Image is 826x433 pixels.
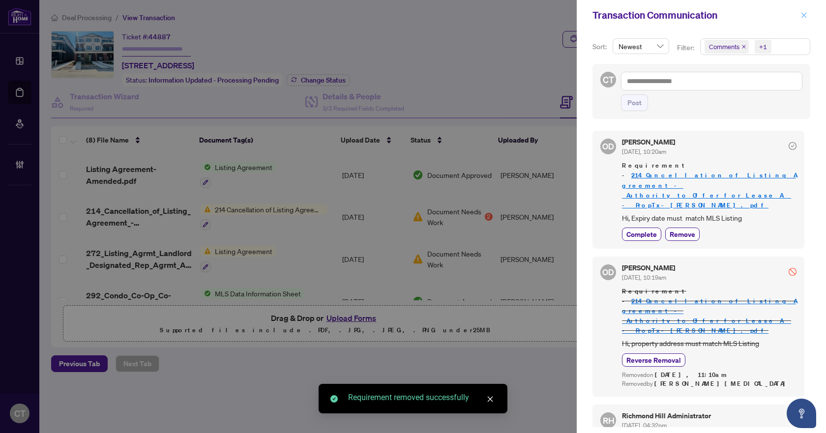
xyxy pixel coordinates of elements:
span: [DATE], 04:32pm [622,422,667,429]
p: Filter: [677,42,696,53]
span: close [487,396,494,403]
span: close [800,12,807,19]
span: Requirement - [622,287,796,336]
span: OD [602,266,614,279]
span: [DATE], 11:10am [655,371,728,379]
span: Hi, Expiry date must match MLS Listing [622,212,796,224]
span: close [741,44,746,49]
span: Comments [709,42,739,52]
span: check-circle [330,395,338,403]
button: Open asap [787,399,816,428]
h5: [PERSON_NAME] [622,264,675,271]
div: Transaction Communication [592,8,797,23]
div: +1 [759,42,767,52]
span: OD [602,140,614,153]
span: CT [603,73,614,87]
span: Hi, property address must match MLS Listing [622,338,796,349]
div: Requirement removed successfully [348,392,496,404]
div: Removed on [622,371,796,380]
h5: Richmond Hill Administrator [622,412,711,419]
a: Close [485,394,496,404]
span: [PERSON_NAME][MEDICAL_DATA] [654,379,791,388]
p: Sort: [592,41,609,52]
button: Remove [665,228,700,241]
h5: [PERSON_NAME] [622,139,675,145]
span: RH [602,414,614,427]
span: [DATE], 10:20am [622,148,666,155]
span: check-circle [789,142,796,150]
div: Removed by [622,379,796,389]
span: Requirement - [622,161,796,210]
span: [DATE], 10:19am [622,274,666,281]
a: 214_Cancellation_of_Listing_Agreement_-_Authority_to_Offer_for_Lease_A__-_PropTx-[PERSON_NAME].pdf [622,297,796,335]
a: 214_Cancellation_of_Listing_Agreement_-_Authority_to_Offer_for_Lease_A__-_PropTx-[PERSON_NAME].pdf [622,171,796,209]
span: Complete [626,229,657,239]
span: Remove [670,229,695,239]
button: Post [621,94,648,111]
span: Newest [619,39,663,54]
button: Complete [622,228,661,241]
span: stop [789,268,796,276]
button: Reverse Removal [622,353,685,367]
span: Comments [705,40,749,54]
span: Reverse Removal [626,355,681,365]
